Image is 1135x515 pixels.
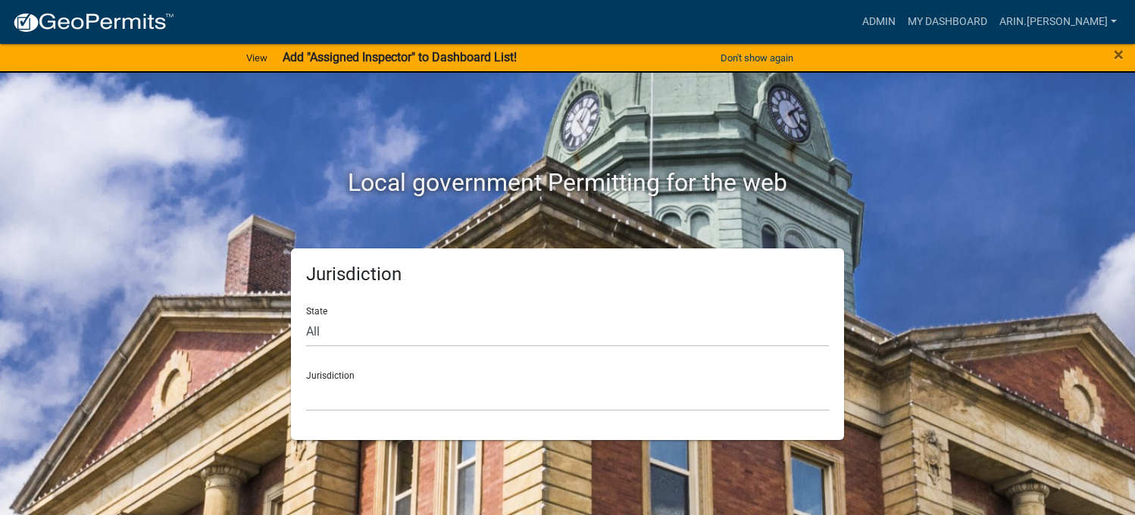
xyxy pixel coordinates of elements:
button: Don't show again [714,45,799,70]
h2: Local government Permitting for the web [147,168,988,197]
h5: Jurisdiction [306,264,829,286]
a: arin.[PERSON_NAME] [993,8,1123,36]
strong: Add "Assigned Inspector" to Dashboard List! [283,50,517,64]
a: View [240,45,274,70]
button: Close [1114,45,1124,64]
a: My Dashboard [902,8,993,36]
a: Admin [856,8,902,36]
span: × [1114,44,1124,65]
